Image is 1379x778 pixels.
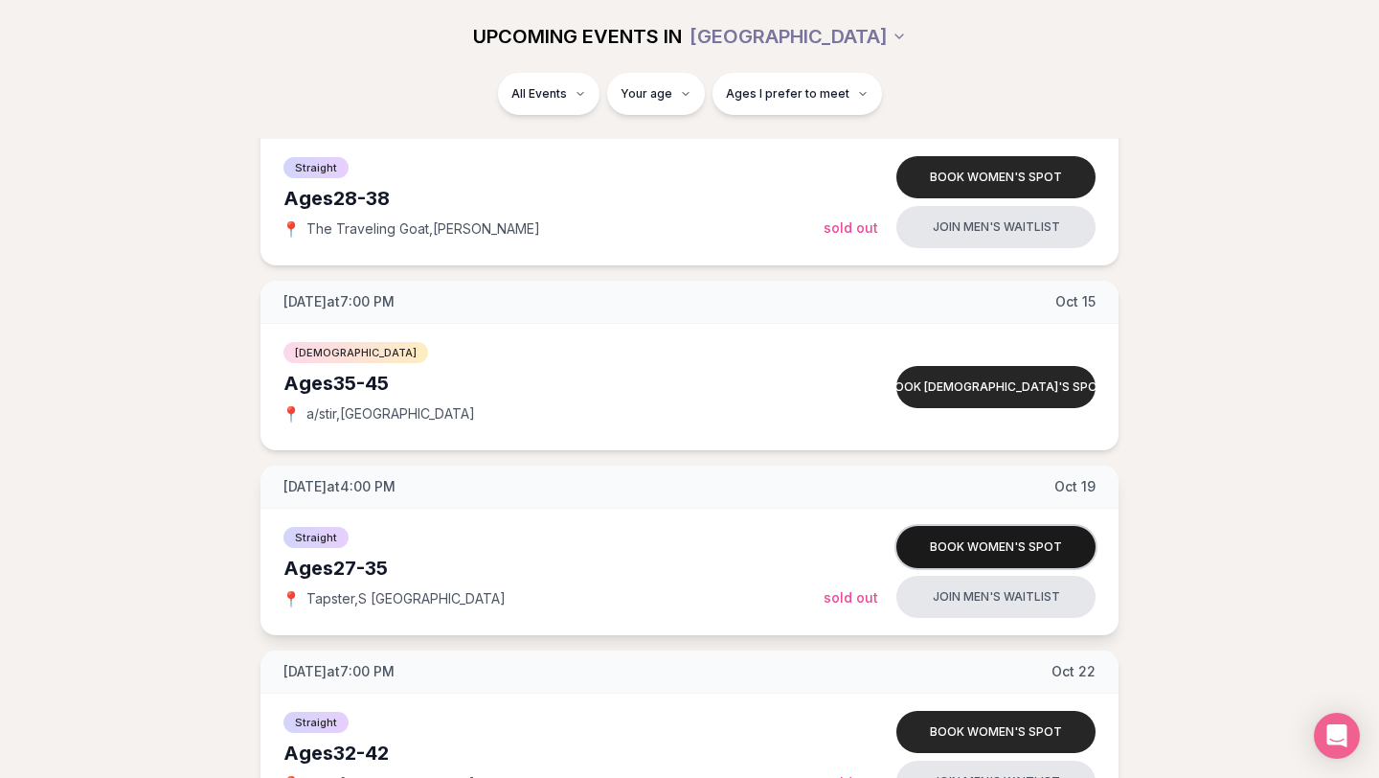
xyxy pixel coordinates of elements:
span: All Events [511,86,567,102]
button: Book women's spot [896,711,1096,753]
span: Oct 22 [1051,662,1096,681]
span: a/stir , [GEOGRAPHIC_DATA] [306,404,475,423]
span: The Traveling Goat , [PERSON_NAME] [306,219,540,239]
span: 📍 [283,591,299,606]
button: Join men's waitlist [896,206,1096,248]
span: 📍 [283,406,299,422]
span: [DATE] at 7:00 PM [283,292,395,311]
span: 📍 [283,221,299,237]
span: Sold Out [824,589,878,606]
span: Oct 19 [1054,477,1096,496]
button: [GEOGRAPHIC_DATA] [689,15,907,57]
button: Book women's spot [896,526,1096,568]
button: Join men's waitlist [896,576,1096,618]
div: Ages 32-42 [283,740,824,767]
div: Open Intercom Messenger [1314,713,1360,759]
button: Book women's spot [896,156,1096,198]
button: Your age [607,73,705,115]
span: [DEMOGRAPHIC_DATA] [283,342,428,363]
div: Ages 28-38 [283,185,824,212]
span: [DATE] at 7:00 PM [283,662,395,681]
span: Oct 15 [1055,292,1096,311]
span: [DATE] at 4:00 PM [283,477,396,496]
button: All Events [498,73,599,115]
span: Tapster , S [GEOGRAPHIC_DATA] [306,589,506,608]
span: Straight [283,712,349,733]
span: UPCOMING EVENTS IN [473,23,682,50]
div: Ages 27-35 [283,555,824,582]
span: Straight [283,157,349,178]
button: Book [DEMOGRAPHIC_DATA]'s spot [896,366,1096,408]
span: Straight [283,527,349,548]
span: Your age [621,86,672,102]
div: Ages 35-45 [283,370,824,397]
span: Ages I prefer to meet [726,86,849,102]
button: Ages I prefer to meet [712,73,882,115]
span: Sold Out [824,219,878,236]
